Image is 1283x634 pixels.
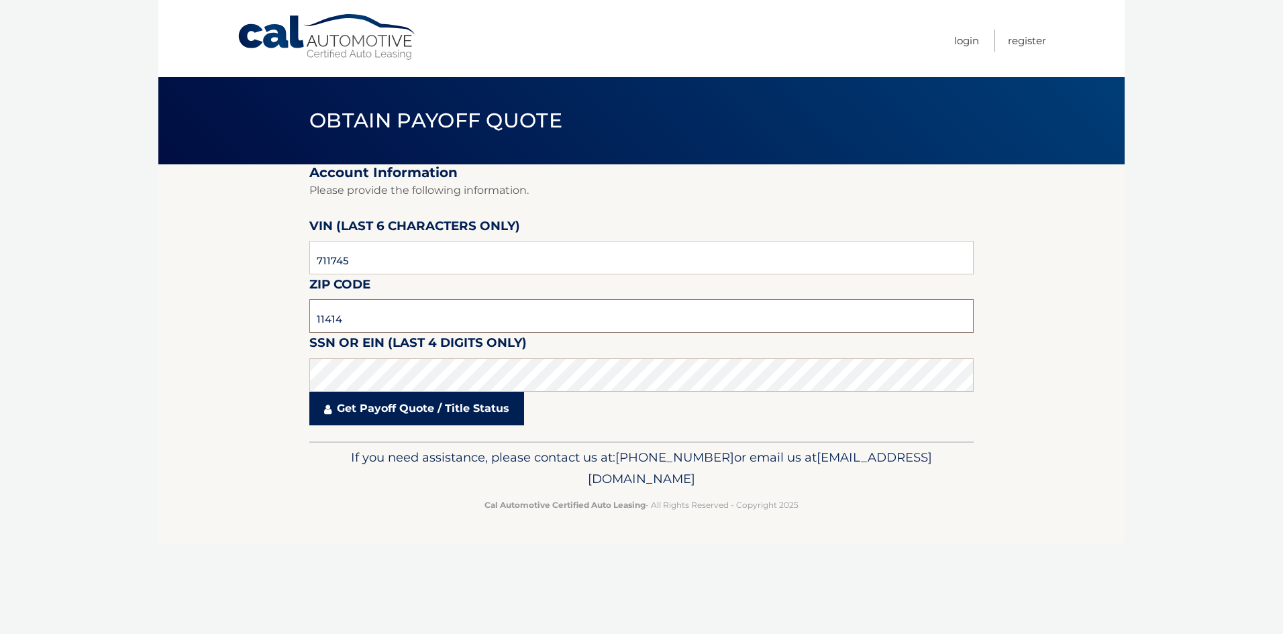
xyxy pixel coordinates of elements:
label: SSN or EIN (last 4 digits only) [309,333,527,358]
a: Register [1008,30,1046,52]
p: Please provide the following information. [309,181,974,200]
a: Get Payoff Quote / Title Status [309,392,524,425]
a: Cal Automotive [237,13,418,61]
span: [PHONE_NUMBER] [615,450,734,465]
p: If you need assistance, please contact us at: or email us at [318,447,965,490]
label: Zip Code [309,274,370,299]
a: Login [954,30,979,52]
strong: Cal Automotive Certified Auto Leasing [484,500,646,510]
span: Obtain Payoff Quote [309,108,562,133]
label: VIN (last 6 characters only) [309,216,520,241]
p: - All Rights Reserved - Copyright 2025 [318,498,965,512]
h2: Account Information [309,164,974,181]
